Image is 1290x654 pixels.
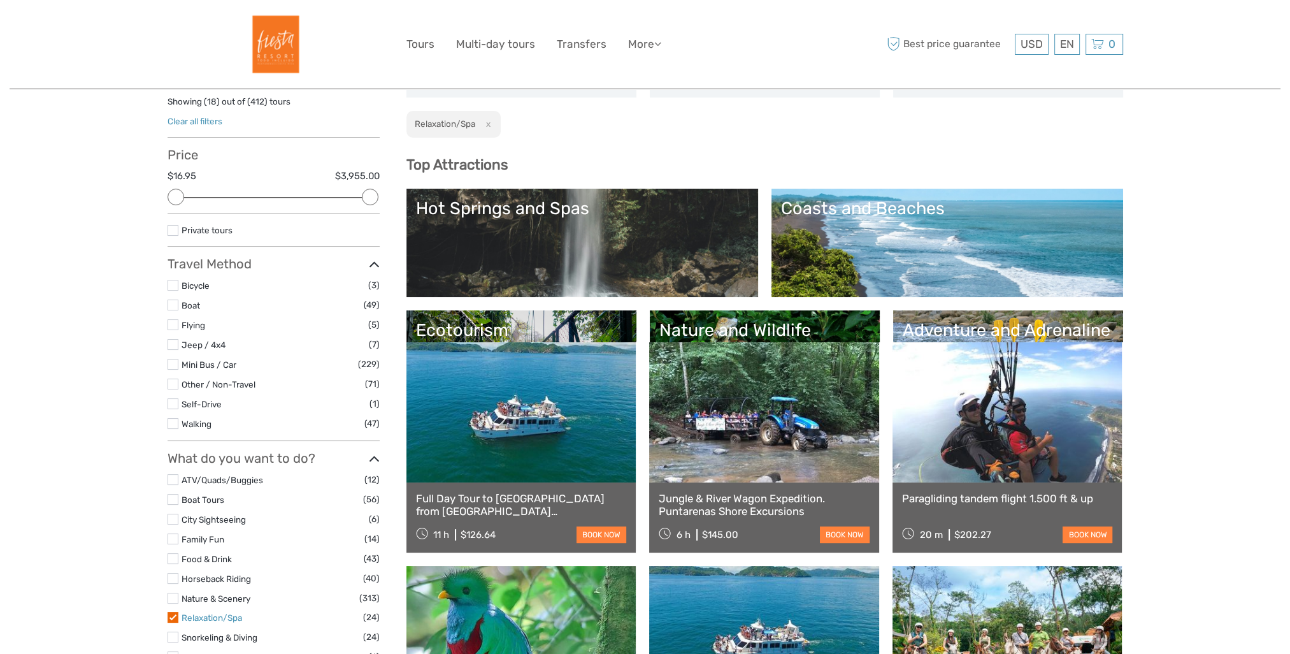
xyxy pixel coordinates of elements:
[168,147,380,163] h3: Price
[577,527,626,543] a: book now
[168,170,196,183] label: $16.95
[369,512,380,527] span: (6)
[1054,34,1080,55] div: EN
[168,116,222,126] a: Clear all filters
[364,551,380,566] span: (43)
[182,225,233,235] a: Private tours
[659,320,870,340] div: Nature and Wildlife
[416,198,749,219] div: Hot Springs and Spas
[182,419,211,429] a: Walking
[781,198,1114,287] a: Coasts and Beaches
[406,35,434,54] a: Tours
[182,593,250,604] a: Nature & Scenery
[182,613,242,623] a: Relaxation/Spa
[182,320,205,330] a: Flying
[477,117,494,131] button: x
[364,532,380,546] span: (14)
[168,256,380,272] h3: Travel Method
[702,529,738,541] div: $145.00
[1021,38,1043,50] span: USD
[182,554,232,564] a: Food & Drink
[368,278,380,293] span: (3)
[18,22,144,33] p: We're away right now. Please check back later!
[363,630,380,644] span: (24)
[365,377,380,391] span: (71)
[239,10,308,79] img: Fiesta Resort
[168,96,380,115] div: Showing ( ) out of ( ) tours
[628,35,661,54] a: More
[182,399,222,409] a: Self-Drive
[416,492,627,518] a: Full Day Tour to [GEOGRAPHIC_DATA] from [GEOGRAPHIC_DATA][PERSON_NAME]
[364,416,380,431] span: (47)
[416,320,627,340] div: Ecotourism
[456,35,535,54] a: Multi-day tours
[168,451,380,466] h3: What do you want to do?
[182,280,210,291] a: Bicycle
[358,357,380,372] span: (229)
[182,360,236,370] a: Mini Bus / Car
[884,34,1012,55] span: Best price guarantee
[335,170,380,183] label: $3,955.00
[406,156,508,173] b: Top Attractions
[369,337,380,352] span: (7)
[659,492,870,518] a: Jungle & River Wagon Expedition. Puntarenas Shore Excursions
[182,300,200,310] a: Boat
[182,534,224,544] a: Family Fun
[250,96,264,108] label: 412
[364,298,380,312] span: (49)
[781,198,1114,219] div: Coasts and Beaches
[147,20,162,35] button: Open LiveChat chat widget
[182,514,246,525] a: City Sightseeing
[659,320,870,409] a: Nature and Wildlife
[557,35,606,54] a: Transfers
[920,529,943,541] span: 20 m
[363,571,380,586] span: (40)
[416,320,627,409] a: Ecotourism
[903,320,1114,340] div: Adventure and Adrenaline
[363,610,380,625] span: (24)
[182,574,251,584] a: Horseback Riding
[902,492,1113,505] a: Paragliding tandem flight 1.500 ft & up
[1063,527,1112,543] a: book now
[903,320,1114,409] a: Adventure and Adrenaline
[415,119,475,129] h2: Relaxation/Spa
[182,632,257,643] a: Snorkeling & Diving
[364,472,380,487] span: (12)
[416,198,749,287] a: Hot Springs and Spas
[954,529,991,541] div: $202.27
[182,340,226,350] a: Jeep / 4x4
[363,492,380,507] span: (56)
[677,529,691,541] span: 6 h
[182,475,263,485] a: ATV/Quads/Buggies
[207,96,217,108] label: 18
[433,529,449,541] span: 11 h
[368,317,380,332] span: (5)
[359,591,380,606] span: (313)
[820,527,870,543] a: book now
[182,379,255,389] a: Other / Non-Travel
[461,529,496,541] div: $126.64
[369,396,380,411] span: (1)
[182,495,224,505] a: Boat Tours
[1107,38,1117,50] span: 0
